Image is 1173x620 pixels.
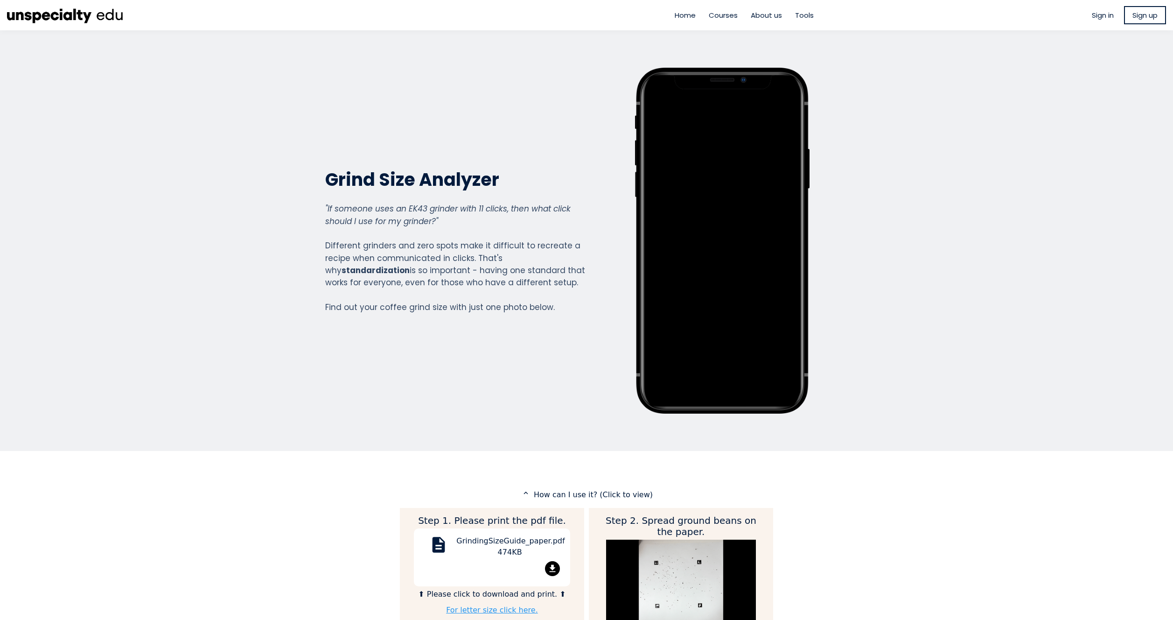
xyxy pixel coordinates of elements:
[520,489,531,497] mat-icon: expand_less
[751,10,782,21] a: About us
[7,5,124,26] img: ec8cb47d53a36d742fcbd71bcb90b6e6.png
[400,489,773,500] p: How can I use it? (Click to view)
[1092,10,1114,21] a: Sign in
[1132,10,1158,21] span: Sign up
[709,10,738,21] a: Courses
[325,203,586,313] div: Different grinders and zero spots make it difficult to recreate a recipe when communicated in cli...
[427,535,450,558] mat-icon: description
[342,265,410,276] strong: standardization
[325,168,586,191] h2: Grind Size Analyzer
[446,606,538,614] a: For letter size click here.
[414,589,570,600] p: ⬆ Please click to download and print. ⬆
[545,561,560,576] mat-icon: file_download
[603,515,759,537] h2: Step 2. Spread ground beans on the paper.
[1124,6,1166,24] a: Sign up
[414,515,570,526] h2: Step 1. Please print the pdf file.
[795,10,814,21] a: Tools
[675,10,696,21] a: Home
[325,203,571,226] em: "If someone uses an EK43 grinder with 11 clicks, then what click should I use for my grinder?"
[456,535,563,561] div: GrindingSizeGuide_paper.pdf 474KB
